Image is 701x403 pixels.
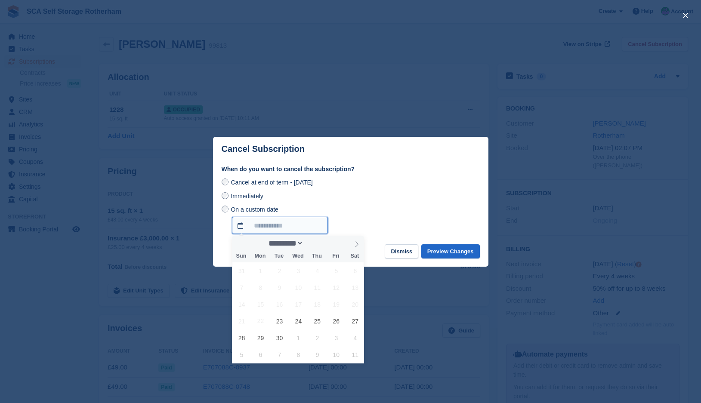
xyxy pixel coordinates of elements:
span: September 11, 2025 [309,279,326,296]
span: October 3, 2025 [328,329,345,346]
span: September 19, 2025 [328,296,345,313]
span: September 27, 2025 [347,313,364,329]
input: On a custom date [222,206,229,212]
span: September 29, 2025 [252,329,269,346]
span: October 10, 2025 [328,346,345,363]
span: September 26, 2025 [328,313,345,329]
span: September 21, 2025 [233,313,250,329]
span: October 8, 2025 [290,346,307,363]
span: September 12, 2025 [328,279,345,296]
span: September 15, 2025 [252,296,269,313]
span: Cancel at end of term - [DATE] [231,179,312,186]
input: Immediately [222,192,229,199]
span: September 30, 2025 [271,329,288,346]
span: September 9, 2025 [271,279,288,296]
button: Dismiss [385,244,418,258]
span: Immediately [231,193,263,200]
span: October 4, 2025 [347,329,364,346]
span: October 5, 2025 [233,346,250,363]
span: Mon [250,253,269,259]
span: September 2, 2025 [271,262,288,279]
input: Year [303,239,330,248]
span: October 11, 2025 [347,346,364,363]
input: On a custom date [232,217,328,234]
span: October 1, 2025 [290,329,307,346]
span: September 7, 2025 [233,279,250,296]
span: September 14, 2025 [233,296,250,313]
span: September 1, 2025 [252,262,269,279]
span: September 20, 2025 [347,296,364,313]
button: close [679,9,692,22]
p: Cancel Subscription [222,144,305,154]
span: Sun [232,253,251,259]
span: Wed [288,253,307,259]
span: Thu [307,253,326,259]
span: September 28, 2025 [233,329,250,346]
span: September 5, 2025 [328,262,345,279]
span: September 17, 2025 [290,296,307,313]
input: Cancel at end of term - [DATE] [222,178,229,185]
span: September 18, 2025 [309,296,326,313]
span: September 8, 2025 [252,279,269,296]
span: September 6, 2025 [347,262,364,279]
span: September 13, 2025 [347,279,364,296]
button: Preview Changes [421,244,480,258]
span: September 25, 2025 [309,313,326,329]
span: August 31, 2025 [233,262,250,279]
span: September 3, 2025 [290,262,307,279]
span: October 7, 2025 [271,346,288,363]
span: September 10, 2025 [290,279,307,296]
select: Month [266,239,303,248]
span: September 4, 2025 [309,262,326,279]
label: When do you want to cancel the subscription? [222,165,480,174]
span: September 23, 2025 [271,313,288,329]
span: September 24, 2025 [290,313,307,329]
span: October 2, 2025 [309,329,326,346]
span: Tue [269,253,288,259]
span: October 6, 2025 [252,346,269,363]
span: September 22, 2025 [252,313,269,329]
span: September 16, 2025 [271,296,288,313]
span: Fri [326,253,345,259]
span: Sat [345,253,364,259]
span: On a custom date [231,206,278,213]
span: October 9, 2025 [309,346,326,363]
